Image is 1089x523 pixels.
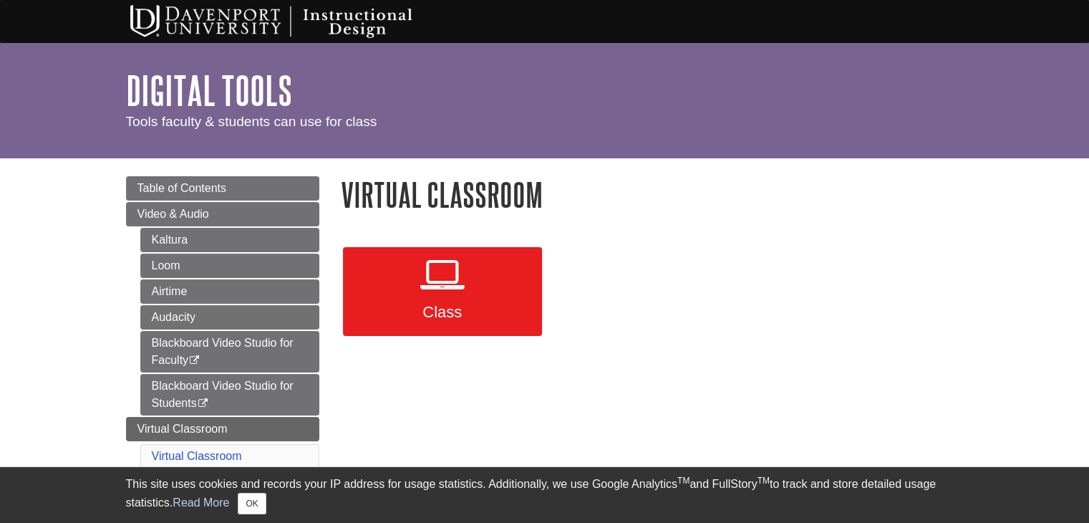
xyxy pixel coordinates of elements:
a: Video & Audio [126,202,319,226]
a: Kaltura [140,228,319,252]
div: This site uses cookies and records your IP address for usage statistics. Additionally, we use Goo... [126,476,964,514]
span: Tools faculty & students can use for class [126,114,377,129]
a: Virtual Classroom [126,417,319,441]
i: This link opens in a new window [197,399,209,408]
a: Blackboard Video Studio for Faculty [140,331,319,373]
span: Table of Contents [137,182,227,194]
a: Audacity [140,305,319,330]
span: Class [354,303,531,322]
a: Virtual Classroom [152,450,242,462]
a: Table of Contents [126,176,319,201]
span: Virtual Classroom [137,423,228,435]
a: Loom [140,254,319,278]
a: Blackboard Video Studio for Students [140,374,319,416]
sup: TM [677,476,689,486]
a: Digital Tools [126,68,292,112]
a: Read More [173,496,229,509]
a: Airtime [140,279,319,304]
img: Davenport University Instructional Design [119,4,463,39]
h1: Virtual Classroom [341,176,964,213]
sup: TM [758,476,770,486]
a: Class [343,247,542,336]
i: This link opens in a new window [188,356,200,365]
button: Close [238,493,266,514]
span: Video & Audio [137,208,209,220]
